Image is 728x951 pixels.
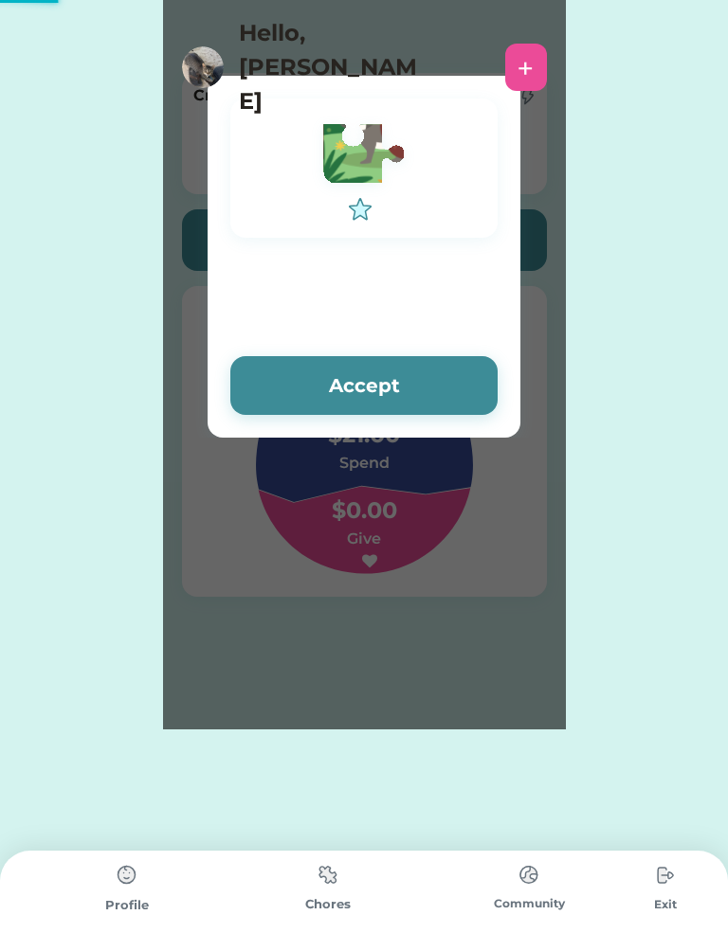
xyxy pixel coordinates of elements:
img: interface-favorite-star--reward-rating-rate-social-star-media-favorite-like-stars.svg [349,198,372,221]
h4: Hello, [PERSON_NAME] [239,16,428,118]
img: type%3Dchores%2C%20state%3Ddefault.svg [646,856,684,894]
img: Vector.svg [312,116,416,198]
img: https%3A%2F%2F1dfc823d71cc564f25c7cc035732a2d8.cdn.bubble.io%2Ff1754094113168x966788797778818000%... [182,46,224,88]
div: Chores [227,895,428,914]
img: type%3Dchores%2C%20state%3Ddefault.svg [510,856,548,893]
button: Accept [230,356,498,415]
div: Profile [27,896,227,915]
img: type%3Dchores%2C%20state%3Ddefault.svg [108,856,146,894]
div: Exit [629,896,701,913]
img: type%3Dchores%2C%20state%3Ddefault.svg [309,856,347,893]
div: + [518,53,534,81]
div: Community [428,895,629,912]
